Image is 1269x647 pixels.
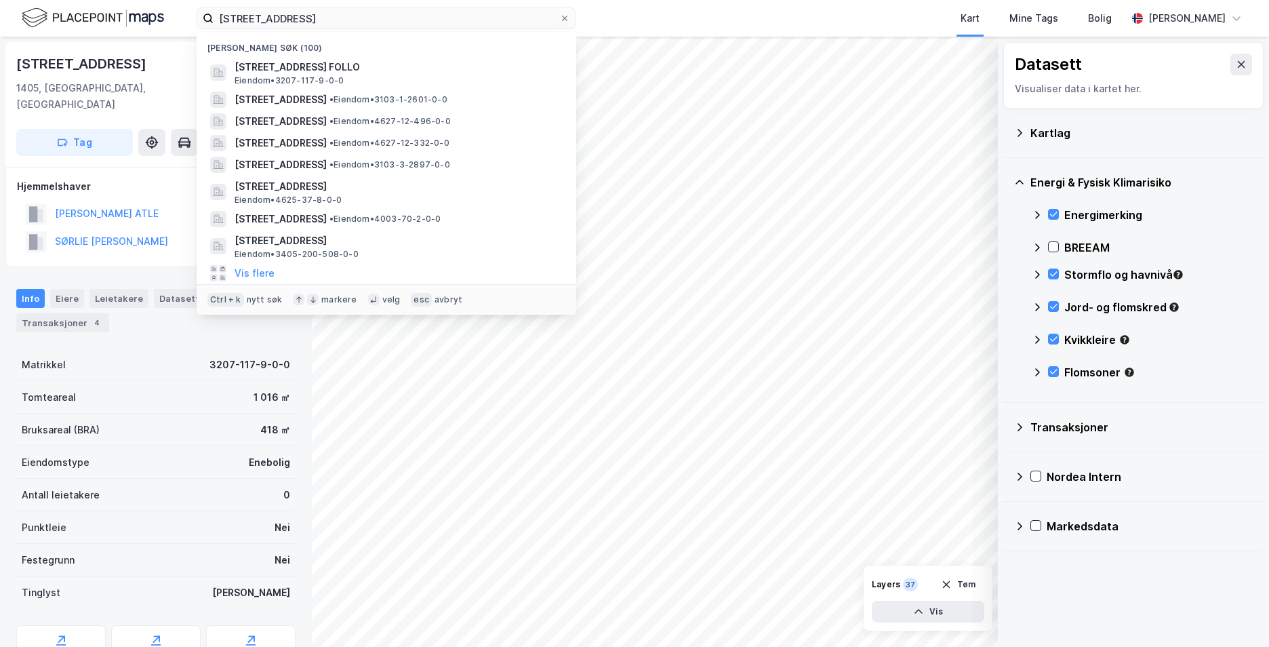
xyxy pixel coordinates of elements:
[16,313,109,332] div: Transaksjoner
[16,289,45,308] div: Info
[1064,239,1253,256] div: BREEAM
[1030,419,1253,435] div: Transaksjoner
[1172,269,1184,281] div: Tooltip anchor
[872,579,900,590] div: Layers
[1015,54,1082,75] div: Datasett
[22,552,75,568] div: Festegrunn
[235,59,560,75] span: [STREET_ADDRESS] FOLLO
[22,487,100,503] div: Antall leietakere
[235,113,327,130] span: [STREET_ADDRESS]
[275,552,290,568] div: Nei
[212,585,290,601] div: [PERSON_NAME]
[197,32,576,56] div: [PERSON_NAME] søk (100)
[22,585,60,601] div: Tinglyst
[22,6,164,30] img: logo.f888ab2527a4732fd821a326f86c7f29.svg
[249,454,290,471] div: Enebolig
[329,214,334,224] span: •
[1064,207,1253,223] div: Energimerking
[235,195,342,205] span: Eiendom • 4625-37-8-0-0
[22,357,66,373] div: Matrikkel
[247,294,283,305] div: nytt søk
[872,601,984,623] button: Vis
[1119,334,1131,346] div: Tooltip anchor
[1064,364,1253,380] div: Flomsoner
[235,233,560,249] span: [STREET_ADDRESS]
[50,289,84,308] div: Eiere
[382,294,401,305] div: velg
[1047,469,1253,485] div: Nordea Intern
[235,135,327,151] span: [STREET_ADDRESS]
[235,92,327,108] span: [STREET_ADDRESS]
[1064,299,1253,315] div: Jord- og flomskred
[22,519,66,536] div: Punktleie
[1088,10,1112,26] div: Bolig
[235,249,359,260] span: Eiendom • 3405-200-508-0-0
[1030,174,1253,191] div: Energi & Fysisk Klimarisiko
[1009,10,1058,26] div: Mine Tags
[209,357,290,373] div: 3207-117-9-0-0
[214,8,559,28] input: Søk på adresse, matrikkel, gårdeiere, leietakere eller personer
[235,178,560,195] span: [STREET_ADDRESS]
[1148,10,1226,26] div: [PERSON_NAME]
[275,519,290,536] div: Nei
[1047,518,1253,534] div: Markedsdata
[321,294,357,305] div: markere
[1201,582,1269,647] iframe: Chat Widget
[16,80,218,113] div: 1405, [GEOGRAPHIC_DATA], [GEOGRAPHIC_DATA]
[411,293,432,307] div: esc
[329,138,449,149] span: Eiendom • 4627-12-332-0-0
[22,422,100,438] div: Bruksareal (BRA)
[1030,125,1253,141] div: Kartlag
[329,94,334,104] span: •
[283,487,290,503] div: 0
[329,159,334,170] span: •
[16,129,133,156] button: Tag
[329,116,451,127] span: Eiendom • 4627-12-496-0-0
[235,211,327,227] span: [STREET_ADDRESS]
[207,293,244,307] div: Ctrl + k
[1015,81,1252,97] div: Visualiser data i kartet her.
[1123,366,1135,378] div: Tooltip anchor
[254,389,290,406] div: 1 016 ㎡
[435,294,462,305] div: avbryt
[329,159,450,170] span: Eiendom • 3103-3-2897-0-0
[235,157,327,173] span: [STREET_ADDRESS]
[22,454,89,471] div: Eiendomstype
[235,75,344,86] span: Eiendom • 3207-117-9-0-0
[90,316,104,330] div: 4
[235,265,275,281] button: Vis flere
[1064,332,1253,348] div: Kvikkleire
[329,214,441,224] span: Eiendom • 4003-70-2-0-0
[260,422,290,438] div: 418 ㎡
[22,389,76,406] div: Tomteareal
[154,289,205,308] div: Datasett
[1064,267,1253,283] div: Stormflo og havnivå
[329,138,334,148] span: •
[329,94,447,105] span: Eiendom • 3103-1-2601-0-0
[1168,301,1180,313] div: Tooltip anchor
[932,574,984,595] button: Tøm
[329,116,334,126] span: •
[89,289,148,308] div: Leietakere
[17,178,295,195] div: Hjemmelshaver
[16,53,149,75] div: [STREET_ADDRESS]
[961,10,980,26] div: Kart
[903,578,918,591] div: 37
